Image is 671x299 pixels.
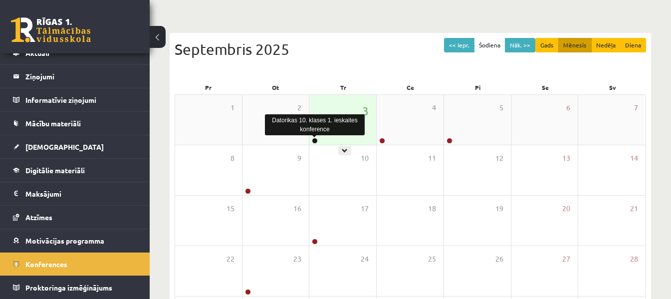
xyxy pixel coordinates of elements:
[25,166,85,175] span: Digitālie materiāli
[591,38,621,52] button: Nedēļa
[309,80,377,94] div: Tr
[630,153,638,164] span: 14
[25,142,104,151] span: [DEMOGRAPHIC_DATA]
[495,254,503,265] span: 26
[361,153,369,164] span: 10
[499,102,503,113] span: 5
[377,80,444,94] div: Ce
[579,80,646,94] div: Sv
[495,153,503,164] span: 12
[362,102,369,119] span: 3
[13,112,137,135] a: Mācību materiāli
[13,276,137,299] a: Proktoringa izmēģinājums
[474,38,505,52] button: Šodiena
[13,135,137,158] a: [DEMOGRAPHIC_DATA]
[428,153,436,164] span: 11
[226,254,234,265] span: 22
[230,153,234,164] span: 8
[562,203,570,214] span: 20
[13,229,137,252] a: Motivācijas programma
[535,38,559,52] button: Gads
[25,182,137,205] legend: Maksājumi
[444,38,474,52] button: << Iepr.
[25,88,137,111] legend: Informatīvie ziņojumi
[13,182,137,205] a: Maksājumi
[226,203,234,214] span: 15
[25,213,52,222] span: Atzīmes
[361,203,369,214] span: 17
[11,17,91,42] a: Rīgas 1. Tālmācības vidusskola
[562,254,570,265] span: 27
[505,38,535,52] button: Nāk. >>
[566,102,570,113] span: 6
[620,38,646,52] button: Diena
[25,260,67,269] span: Konferences
[175,80,242,94] div: Pr
[428,203,436,214] span: 18
[13,159,137,182] a: Digitālie materiāli
[428,254,436,265] span: 25
[25,119,81,128] span: Mācību materiāli
[634,102,638,113] span: 7
[13,88,137,111] a: Informatīvie ziņojumi
[361,254,369,265] span: 24
[562,153,570,164] span: 13
[25,236,104,245] span: Motivācijas programma
[293,203,301,214] span: 16
[297,153,301,164] span: 9
[558,38,592,52] button: Mēnesis
[630,254,638,265] span: 28
[13,206,137,229] a: Atzīmes
[230,102,234,113] span: 1
[242,80,309,94] div: Ot
[175,38,646,60] div: Septembris 2025
[25,65,137,88] legend: Ziņojumi
[13,65,137,88] a: Ziņojumi
[444,80,511,94] div: Pi
[297,102,301,113] span: 2
[511,80,579,94] div: Se
[13,253,137,276] a: Konferences
[25,283,112,292] span: Proktoringa izmēģinājums
[293,254,301,265] span: 23
[630,203,638,214] span: 21
[265,114,365,135] div: Datorikas 10. klases 1. ieskaites konference
[432,102,436,113] span: 4
[495,203,503,214] span: 19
